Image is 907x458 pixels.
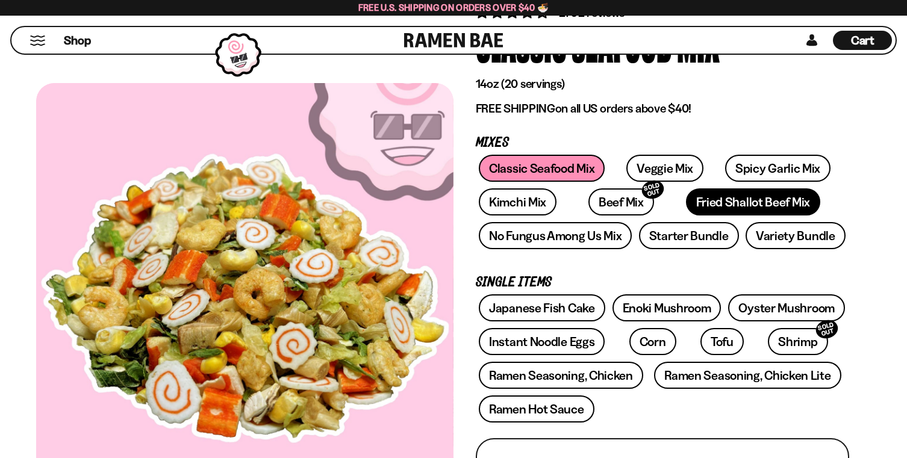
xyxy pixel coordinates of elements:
[768,328,828,355] a: ShrimpSOLD OUT
[476,101,555,116] strong: FREE SHIPPING
[851,33,874,48] span: Cart
[814,318,840,341] div: SOLD OUT
[476,101,849,116] p: on all US orders above $40!
[572,21,672,66] div: Seafood
[479,395,594,422] a: Ramen Hot Sauce
[626,155,703,182] a: Veggie Mix
[746,222,846,249] a: Variety Bundle
[479,328,605,355] a: Instant Noodle Eggs
[479,294,605,321] a: Japanese Fish Cake
[725,155,831,182] a: Spicy Garlic Mix
[479,222,632,249] a: No Fungus Among Us Mix
[700,328,744,355] a: Tofu
[639,222,739,249] a: Starter Bundle
[64,31,91,50] a: Shop
[654,362,841,389] a: Ramen Seasoning, Chicken Lite
[588,188,654,215] a: Beef MixSOLD OUT
[629,328,676,355] a: Corn
[833,27,892,54] a: Cart
[358,2,549,13] span: Free U.S. Shipping on Orders over $40 🍜
[686,188,820,215] a: Fried Shallot Beef Mix
[30,36,46,46] button: Mobile Menu Trigger
[476,137,849,149] p: Mixes
[479,188,556,215] a: Kimchi Mix
[640,178,666,202] div: SOLD OUT
[476,76,849,91] p: 14oz (20 servings)
[728,294,845,321] a: Oyster Mushroom
[476,21,567,66] div: Classic
[64,32,91,49] span: Shop
[612,294,722,321] a: Enoki Mushroom
[476,277,849,288] p: Single Items
[677,21,720,66] div: Mix
[479,362,643,389] a: Ramen Seasoning, Chicken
